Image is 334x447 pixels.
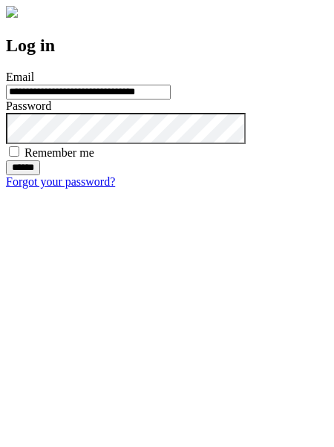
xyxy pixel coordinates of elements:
[6,175,115,188] a: Forgot your password?
[6,36,328,56] h2: Log in
[6,6,18,18] img: logo-4e3dc11c47720685a147b03b5a06dd966a58ff35d612b21f08c02c0306f2b779.png
[6,71,34,83] label: Email
[6,99,51,112] label: Password
[24,146,94,159] label: Remember me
